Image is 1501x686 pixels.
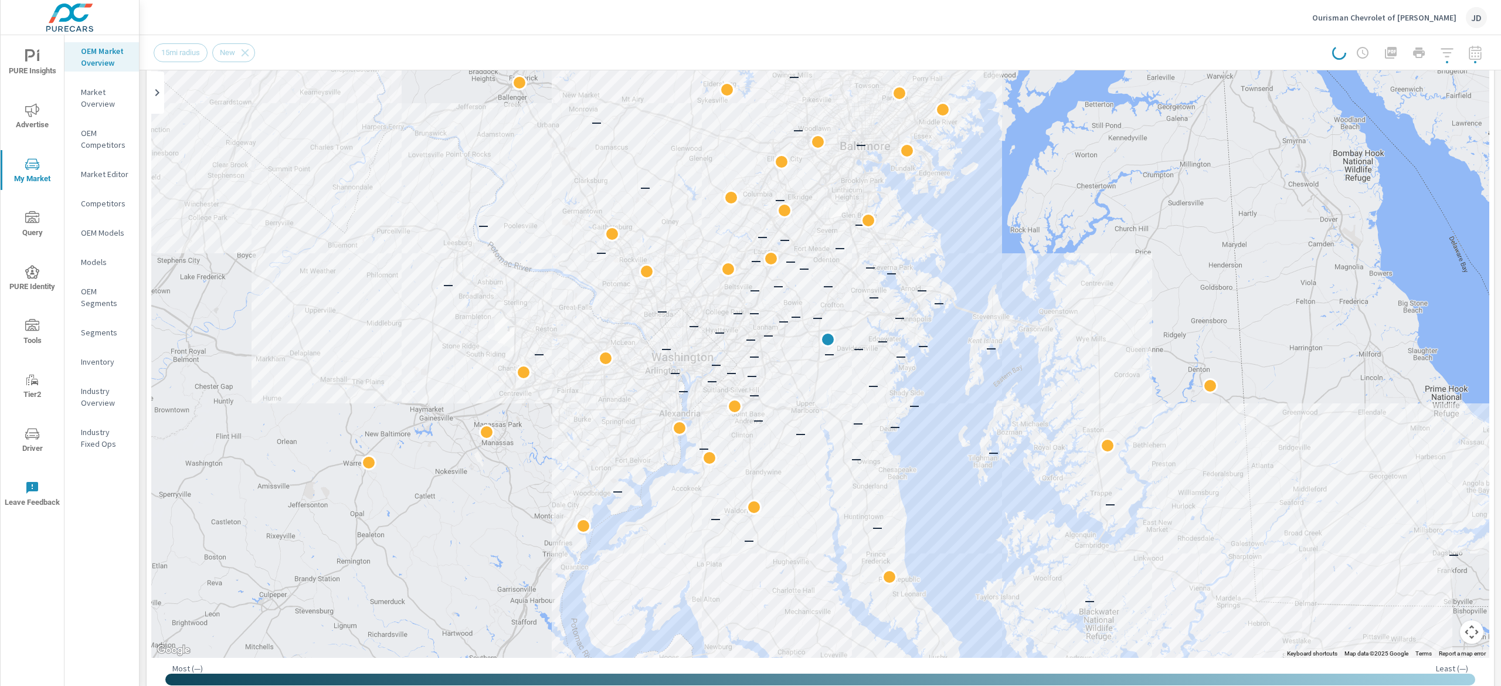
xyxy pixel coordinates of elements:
p: — [855,217,865,231]
p: — [896,349,906,363]
p: — [917,283,927,297]
p: Competitors [81,198,130,209]
p: — [775,192,785,206]
p: — [596,245,606,259]
p: — [909,398,919,412]
p: — [763,328,773,342]
span: Tools [4,319,60,348]
p: Most ( — ) [172,663,203,674]
span: Leave Feedback [4,481,60,510]
p: — [711,357,721,371]
span: PURE Identity [4,265,60,294]
p: — [895,310,905,324]
p: OEM Market Overview [81,45,130,69]
p: — [749,388,759,402]
p: — [780,232,790,246]
p: — [689,318,699,332]
div: Market Editor [64,165,139,183]
p: Least ( — ) [1436,663,1468,674]
span: Driver [4,427,60,456]
p: OEM Models [81,227,130,239]
p: — [751,253,761,267]
p: — [750,283,760,297]
p: — [661,341,671,355]
p: — [678,383,688,398]
p: — [753,413,763,427]
a: Report a map error [1439,650,1486,657]
p: — [854,341,864,355]
button: Map camera controls [1460,620,1483,644]
div: OEM Models [64,224,139,242]
div: OEM Market Overview [64,42,139,72]
p: — [890,419,900,433]
p: — [1105,497,1115,511]
div: OEM Competitors [64,124,139,154]
p: — [793,123,803,137]
p: — [823,279,833,293]
p: — [796,426,806,440]
p: — [779,314,789,328]
p: — [789,69,799,83]
p: — [918,338,928,352]
p: OEM Competitors [81,127,130,151]
p: Segments [81,327,130,338]
p: — [478,218,488,232]
p: — [989,445,999,459]
p: Inventory [81,356,130,368]
p: Ourisman Chevrolet of [PERSON_NAME] [1312,12,1456,23]
p: Market Overview [81,86,130,110]
p: — [443,277,453,291]
p: — [865,260,875,274]
span: Query [4,211,60,240]
p: — [749,349,759,363]
p: Models [81,256,130,268]
div: Competitors [64,195,139,212]
p: — [868,378,878,392]
span: PURE Insights [4,49,60,78]
div: Industry Overview [64,382,139,412]
div: Inventory [64,353,139,371]
p: — [1449,547,1459,561]
a: Open this area in Google Maps (opens a new window) [154,643,193,658]
p: — [733,305,743,320]
p: — [670,365,680,379]
p: — [853,416,863,430]
p: — [872,520,882,534]
p: — [773,279,783,293]
div: Market Overview [64,83,139,113]
div: Industry Fixed Ops [64,423,139,453]
p: Market Editor [81,168,130,180]
p: — [835,240,845,254]
p: — [813,310,823,324]
div: OEM Segments [64,283,139,312]
a: Terms (opens in new tab) [1415,650,1432,657]
p: — [534,347,544,361]
p: — [986,341,996,355]
div: nav menu [1,35,64,521]
span: Map data ©2025 Google [1344,650,1408,657]
p: — [856,137,866,151]
p: Industry Fixed Ops [81,426,130,450]
p: — [851,451,861,466]
p: — [592,115,602,129]
span: Advertise [4,103,60,132]
p: — [869,290,879,304]
div: JD [1466,7,1487,28]
p: — [747,368,757,382]
p: — [657,304,667,318]
span: My Market [4,157,60,186]
div: Segments [64,324,139,341]
p: — [726,365,736,379]
p: — [758,229,768,243]
div: Models [64,253,139,271]
p: OEM Segments [81,286,130,309]
img: Google [154,643,193,658]
p: Industry Overview [81,385,130,409]
button: Keyboard shortcuts [1287,650,1337,658]
p: — [640,180,650,194]
p: — [934,296,944,310]
p: — [1085,593,1095,607]
p: — [824,347,834,361]
p: — [878,334,888,348]
p: — [749,305,759,320]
